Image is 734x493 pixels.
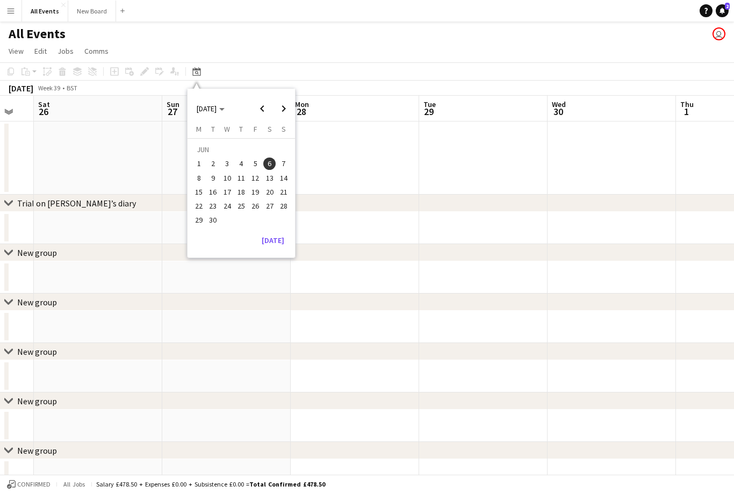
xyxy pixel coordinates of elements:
span: 24 [221,199,234,212]
span: Wed [552,99,566,109]
span: W [224,124,230,134]
button: 03-06-2026 [220,156,234,170]
span: Edit [34,46,47,56]
span: 13 [263,172,276,184]
button: 28-06-2026 [277,199,291,213]
button: 14-06-2026 [277,171,291,185]
span: Confirmed [17,481,51,488]
a: Comms [80,44,113,58]
span: 29 [192,214,205,227]
button: [DATE] [257,232,289,249]
app-user-avatar: Sarah Chapman [713,27,725,40]
button: 02-06-2026 [206,156,220,170]
button: 12-06-2026 [248,171,262,185]
span: Sun [167,99,179,109]
span: 9 [207,172,220,184]
a: Jobs [53,44,78,58]
span: 8 [192,172,205,184]
span: 15 [192,185,205,198]
button: 07-06-2026 [277,156,291,170]
button: 25-06-2026 [234,199,248,213]
span: 3 [221,158,234,170]
span: F [254,124,257,134]
h1: All Events [9,26,66,42]
button: 15-06-2026 [192,185,206,199]
span: 10 [221,172,234,184]
button: 18-06-2026 [234,185,248,199]
span: Sat [38,99,50,109]
button: 22-06-2026 [192,199,206,213]
span: All jobs [61,480,87,488]
span: 28 [293,105,309,118]
button: 19-06-2026 [248,185,262,199]
span: 28 [277,199,290,212]
button: 23-06-2026 [206,199,220,213]
span: 29 [422,105,436,118]
span: 17 [221,185,234,198]
span: Tue [423,99,436,109]
span: 21 [277,185,290,198]
div: New group [17,297,57,308]
span: Thu [680,99,694,109]
span: Total Confirmed £478.50 [249,480,325,488]
button: 13-06-2026 [262,171,276,185]
div: BST [67,84,77,92]
span: View [9,46,24,56]
td: JUN [192,142,291,156]
button: 30-06-2026 [206,213,220,227]
button: 10-06-2026 [220,171,234,185]
span: 7 [277,158,290,170]
span: 26 [249,199,262,212]
span: S [268,124,272,134]
span: Week 39 [35,84,62,92]
span: S [282,124,286,134]
span: 27 [263,199,276,212]
button: 08-06-2026 [192,171,206,185]
div: New group [17,396,57,406]
div: [DATE] [9,83,33,94]
span: 19 [249,185,262,198]
span: M [196,124,202,134]
div: New group [17,247,57,258]
button: 16-06-2026 [206,185,220,199]
span: 2 [725,3,730,10]
a: Edit [30,44,51,58]
button: Next month [273,98,294,119]
span: 26 [37,105,50,118]
span: T [211,124,215,134]
button: 29-06-2026 [192,213,206,227]
span: Mon [295,99,309,109]
button: 04-06-2026 [234,156,248,170]
span: 27 [165,105,179,118]
button: 11-06-2026 [234,171,248,185]
span: 5 [249,158,262,170]
button: 20-06-2026 [262,185,276,199]
span: 30 [550,105,566,118]
a: View [4,44,28,58]
button: Previous month [251,98,273,119]
button: 24-06-2026 [220,199,234,213]
button: All Events [22,1,68,22]
span: 2 [207,158,220,170]
button: Choose month and year [192,99,229,118]
span: 6 [263,158,276,170]
span: 30 [207,214,220,227]
span: 11 [235,172,248,184]
button: 01-06-2026 [192,156,206,170]
span: [DATE] [197,104,217,113]
div: Trial on [PERSON_NAME]’s diary [17,198,136,209]
div: New group [17,445,57,456]
span: Jobs [57,46,74,56]
span: 18 [235,185,248,198]
button: Confirmed [5,478,52,490]
button: 09-06-2026 [206,171,220,185]
button: 27-06-2026 [262,199,276,213]
span: 20 [263,185,276,198]
span: Comms [84,46,109,56]
span: 16 [207,185,220,198]
a: 2 [716,4,729,17]
button: 06-06-2026 [262,156,276,170]
button: 21-06-2026 [277,185,291,199]
span: 23 [207,199,220,212]
button: 17-06-2026 [220,185,234,199]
